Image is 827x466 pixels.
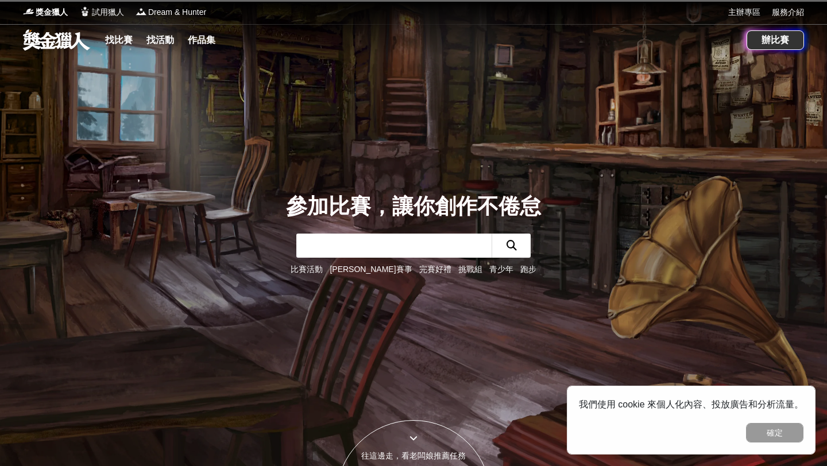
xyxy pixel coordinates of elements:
[36,6,68,18] span: 獎金獵人
[772,6,804,18] a: 服務介紹
[183,32,220,48] a: 作品集
[136,6,147,17] img: Logo
[458,265,482,274] a: 挑戰組
[79,6,124,18] a: Logo試用獵人
[136,6,206,18] a: LogoDream & Hunter
[520,265,536,274] a: 跑步
[747,30,804,50] a: 辦比賽
[23,6,34,17] img: Logo
[728,6,760,18] a: 主辦專區
[101,32,137,48] a: 找比賽
[286,191,541,223] div: 參加比賽，讓你創作不倦怠
[330,265,412,274] a: [PERSON_NAME]賽事
[291,265,323,274] a: 比賽活動
[148,6,206,18] span: Dream & Hunter
[579,399,803,409] span: 我們使用 cookie 來個人化內容、投放廣告和分析流量。
[337,450,490,462] div: 往這邊走，看老闆娘推薦任務
[79,6,91,17] img: Logo
[489,265,513,274] a: 青少年
[23,6,68,18] a: Logo獎金獵人
[92,6,124,18] span: 試用獵人
[419,265,451,274] a: 完賽好禮
[142,32,179,48] a: 找活動
[746,423,803,442] button: 確定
